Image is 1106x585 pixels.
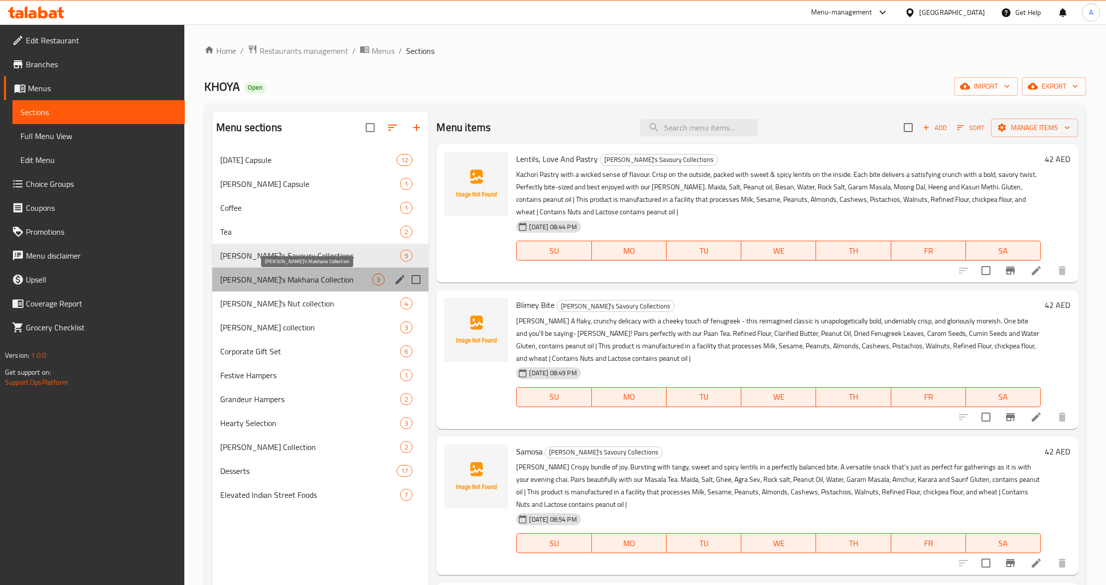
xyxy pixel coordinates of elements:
[556,300,675,312] div: KHOYA's Savoury Collections
[966,387,1041,407] button: SA
[401,227,412,237] span: 2
[220,441,400,453] span: [PERSON_NAME] Collection
[400,441,413,453] div: items
[399,45,402,57] li: /
[1030,80,1078,93] span: export
[401,299,412,308] span: 4
[401,419,412,428] span: 3
[220,345,400,357] span: Corporate Gift Set
[516,241,591,261] button: SU
[4,76,185,100] a: Menus
[891,387,966,407] button: FR
[26,321,177,333] span: Grocery Checklist
[516,387,591,407] button: SU
[220,202,400,214] div: Coffee
[671,390,737,404] span: TU
[1045,298,1070,312] h6: 42 AED
[5,366,51,379] span: Get support on:
[212,196,428,220] div: Coffee1
[545,446,663,458] div: KHOYA's Savoury Collections
[820,390,887,404] span: TH
[957,122,984,134] span: Sort
[381,116,405,140] span: Sort sections
[962,80,1010,93] span: import
[898,117,919,138] span: Select section
[592,533,667,553] button: MO
[12,100,185,124] a: Sections
[244,83,267,92] span: Open
[521,244,587,258] span: SU
[998,259,1022,283] button: Branch-specific-item
[671,536,737,551] span: TU
[820,244,887,258] span: TH
[220,369,400,381] div: Festive Hampers
[4,315,185,339] a: Grocery Checklist
[895,244,962,258] span: FR
[220,226,400,238] span: Tea
[4,28,185,52] a: Edit Restaurant
[745,244,812,258] span: WE
[372,274,385,286] div: items
[248,44,348,57] a: Restaurants management
[521,536,587,551] span: SU
[741,533,816,553] button: WE
[401,490,412,500] span: 7
[525,368,580,378] span: [DATE] 08:49 PM
[220,393,400,405] div: Grandeur Hampers
[975,260,996,281] span: Select to update
[220,178,400,190] span: [PERSON_NAME] Capsule
[921,122,948,134] span: Add
[444,152,508,216] img: Lentils, Love And Pastry
[220,274,372,286] span: [PERSON_NAME]'s Makhana Collection
[220,417,400,429] div: Hearty Selection
[951,120,991,136] span: Sort items
[1089,7,1093,18] span: A
[970,536,1037,551] span: SA
[20,106,177,118] span: Sections
[401,442,412,452] span: 2
[401,347,412,356] span: 6
[400,321,413,333] div: items
[991,119,1078,137] button: Manage items
[400,393,413,405] div: items
[525,222,580,232] span: [DATE] 08:44 PM
[397,155,412,165] span: 12
[400,417,413,429] div: items
[745,390,812,404] span: WE
[1030,265,1042,277] a: Edit menu item
[955,120,987,136] button: Sort
[592,387,667,407] button: MO
[360,117,381,138] span: Select all sections
[400,297,413,309] div: items
[216,120,282,135] h2: Menu sections
[600,154,718,166] div: KHOYA's Savoury Collections
[592,241,667,261] button: MO
[352,45,356,57] li: /
[26,274,177,286] span: Upsell
[400,226,413,238] div: items
[970,244,1037,258] span: SA
[5,349,29,362] span: Version:
[4,292,185,315] a: Coverage Report
[220,489,400,501] span: Elevated Indian Street Foods
[1045,444,1070,458] h6: 42 AED
[212,315,428,339] div: [PERSON_NAME] collection3
[240,45,244,57] li: /
[220,178,400,190] div: Karwa Chauth Capsule
[516,444,543,459] span: Samosa
[998,405,1022,429] button: Branch-specific-item
[212,292,428,315] div: [PERSON_NAME]'s Nut collection4
[220,154,397,166] div: Diwali Capsule
[26,250,177,262] span: Menu disclaimer
[406,45,434,57] span: Sections
[521,390,587,404] span: SU
[667,533,741,553] button: TU
[4,172,185,196] a: Choice Groups
[204,75,240,98] span: KHOYA
[220,154,397,166] span: [DATE] Capsule
[212,244,428,268] div: [PERSON_NAME]'s Savoury Collections9
[212,268,428,292] div: [PERSON_NAME]'s Makhana Collection3edit
[26,34,177,46] span: Edit Restaurant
